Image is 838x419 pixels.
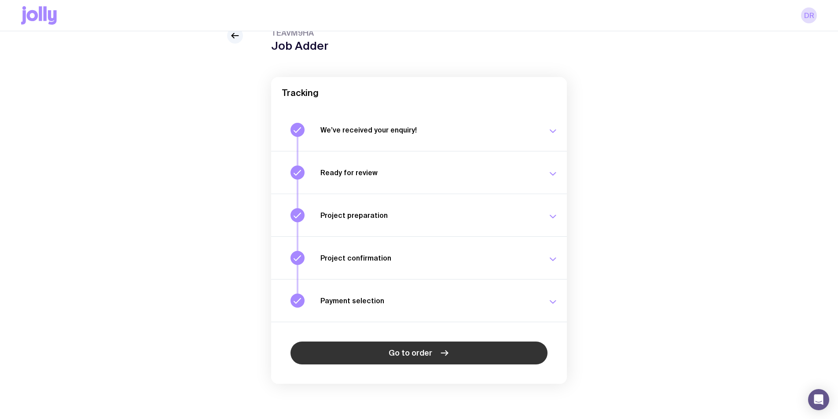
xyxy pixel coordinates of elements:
button: Ready for review [271,151,567,194]
h2: Tracking [282,88,556,98]
span: TEAVM9HA [271,28,328,38]
span: Go to order [389,348,432,358]
h1: Job Adder [271,39,328,52]
button: Payment selection [271,279,567,322]
a: Go to order [290,342,548,364]
button: We’ve received your enquiry! [271,109,567,151]
h3: We’ve received your enquiry! [320,125,537,134]
button: Project confirmation [271,236,567,279]
h3: Project preparation [320,211,537,220]
div: Open Intercom Messenger [808,389,829,410]
h3: Payment selection [320,296,537,305]
h3: Project confirmation [320,254,537,262]
button: Project preparation [271,194,567,236]
h3: Ready for review [320,168,537,177]
a: DR [801,7,817,23]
